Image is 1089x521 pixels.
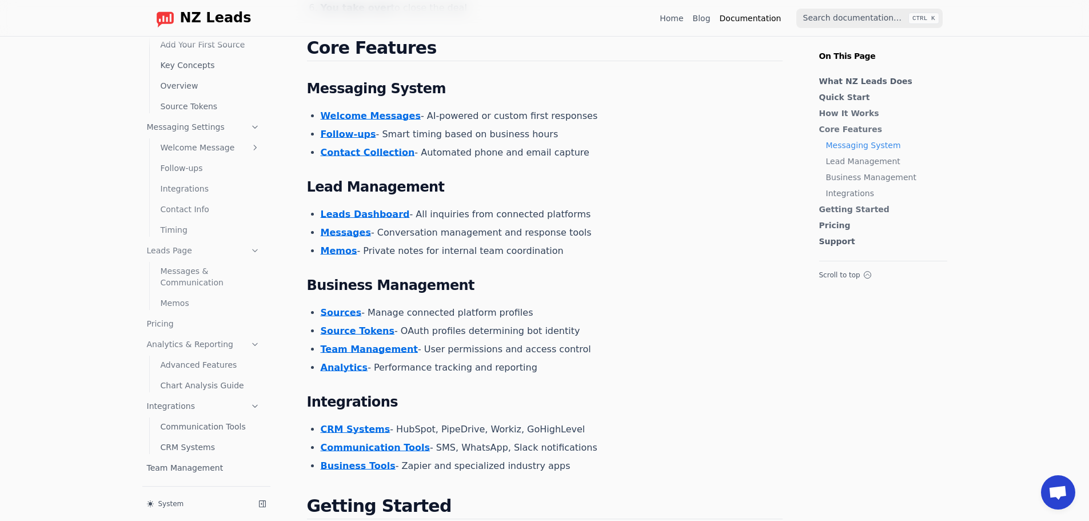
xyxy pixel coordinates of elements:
a: Messaging Settings [142,118,265,136]
a: Leads Page [142,241,265,260]
li: - Zapier and specialized industry apps [321,459,783,473]
button: System [142,496,250,512]
span: NZ Leads [180,10,252,26]
li: - SMS, WhatsApp, Slack notifications [321,441,783,455]
a: Quick Start [819,92,942,103]
a: Pricing [819,220,942,231]
h2: Core Features [307,38,783,61]
button: Collapse sidebar [254,496,270,512]
a: Welcome Message [156,138,265,157]
h3: Messaging System [307,79,783,98]
li: - User permissions and access control [321,343,783,356]
a: Integrations [826,188,942,199]
li: - Performance tracking and reporting [321,361,783,375]
a: Key Concepts [156,56,265,74]
a: Team Management [142,459,265,477]
a: Communication Tools [321,442,430,453]
a: How It Works [819,108,942,119]
li: - All inquiries from connected platforms [321,208,783,221]
li: - Manage connected platform profiles [321,306,783,320]
a: Source Tokens [321,325,394,336]
a: What NZ Leads Does [819,75,942,87]
a: Timing [156,221,265,239]
a: Source Tokens [156,97,265,116]
h3: Lead Management [307,178,783,196]
a: Leads Dashboard [321,209,410,220]
li: - Smart timing based on business hours [321,128,783,141]
a: Messages & Communication [156,262,265,292]
a: Team Management [321,344,418,355]
a: Contact Info [156,200,265,218]
a: Memos [321,245,357,256]
a: Sources [321,307,362,318]
a: Integrations [142,397,265,415]
a: Documentation [720,13,781,24]
li: - Automated phone and email capture [321,146,783,160]
li: - AI-powered or custom first responses [321,109,783,123]
input: Search documentation… [796,9,943,28]
a: Open chat [1041,475,1075,510]
a: Overview [156,77,265,95]
a: Advanced Features [156,356,265,374]
p: On This Page [810,37,956,62]
a: Lead Management [826,156,942,167]
a: Add Your First Source [156,35,265,54]
li: - Private notes for internal team coordination [321,244,783,258]
a: Getting Started [819,204,942,215]
a: Core Features [819,124,942,135]
a: Integrations [156,180,265,198]
a: Support [819,236,942,247]
a: Analytics [321,362,368,373]
a: CRM Systems [156,438,265,456]
a: Business Tools [321,460,396,471]
a: Follow-ups [321,129,376,140]
li: - HubSpot, PipeDrive, Workiz, GoHighLevel [321,423,783,436]
a: Home [660,13,683,24]
a: Messaging System [826,140,942,151]
a: Contact Collection [321,147,415,158]
button: Scroll to top [819,271,947,280]
a: Welcome Messages [321,110,421,121]
li: - OAuth profiles determining bot identity [321,324,783,338]
a: Business Management [826,172,942,183]
li: - Conversation management and response tools [321,226,783,240]
a: Analytics & Reporting [142,335,265,353]
a: CRM Systems [321,424,390,435]
h3: Business Management [307,276,783,295]
h2: Getting Started [307,496,783,519]
a: Chart Analysis Guide [156,376,265,395]
a: Messages [321,227,371,238]
a: Home page [147,9,252,27]
a: Follow-ups [156,159,265,177]
a: Blog [693,13,711,24]
a: Communication Tools [156,417,265,436]
a: Memos [156,294,265,312]
a: Pricing [142,315,265,333]
img: logo [156,9,174,27]
h3: Integrations [307,393,783,411]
